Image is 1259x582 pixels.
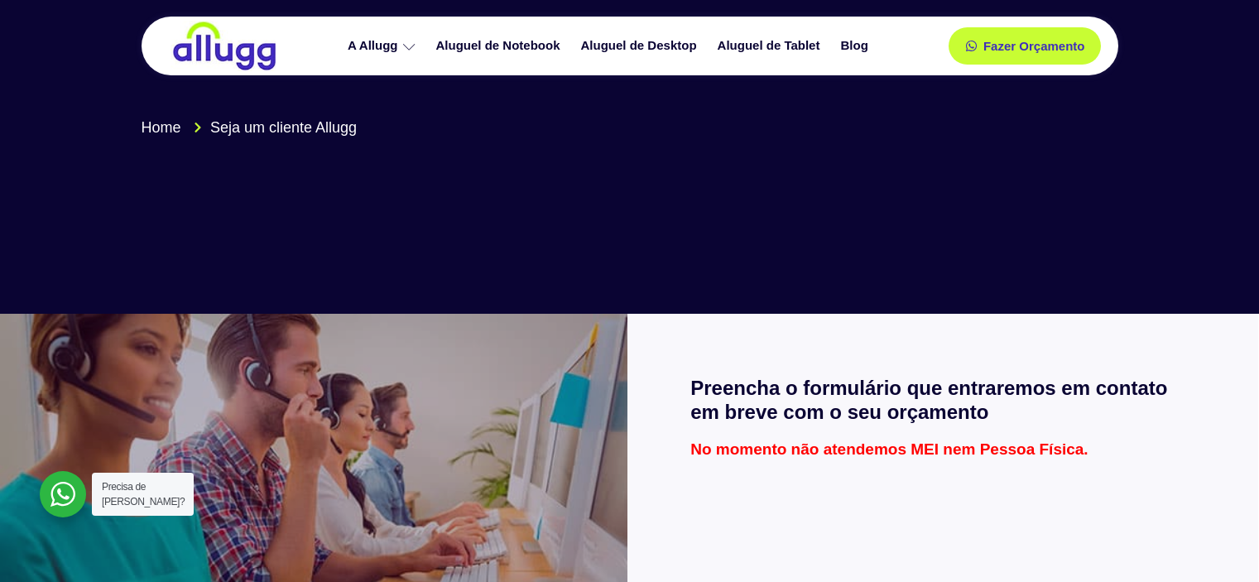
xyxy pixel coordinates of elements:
[102,481,185,507] span: Precisa de [PERSON_NAME]?
[428,31,573,60] a: Aluguel de Notebook
[983,40,1085,52] span: Fazer Orçamento
[690,377,1195,425] h2: Preencha o formulário que entraremos em contato em breve com o seu orçamento
[206,117,357,139] span: Seja um cliente Allugg
[142,117,181,139] span: Home
[171,21,278,71] img: locação de TI é Allugg
[339,31,428,60] a: A Allugg
[949,27,1102,65] a: Fazer Orçamento
[709,31,833,60] a: Aluguel de Tablet
[690,441,1195,457] p: No momento não atendemos MEI nem Pessoa Física.
[832,31,880,60] a: Blog
[573,31,709,60] a: Aluguel de Desktop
